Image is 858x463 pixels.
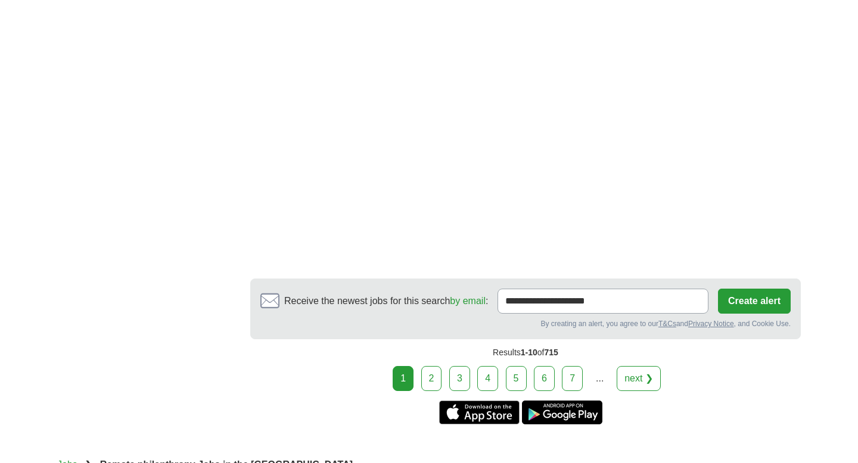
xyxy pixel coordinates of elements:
a: Get the Android app [522,401,602,424]
a: T&Cs [658,320,676,328]
span: 715 [545,348,558,357]
a: 4 [477,366,498,391]
a: 7 [562,366,583,391]
button: Create alert [718,289,791,314]
a: 2 [421,366,442,391]
a: 6 [534,366,555,391]
div: 1 [393,366,414,391]
div: Results of [250,339,801,366]
a: Privacy Notice [688,320,734,328]
span: 1-10 [521,348,537,357]
a: Get the iPhone app [439,401,520,424]
a: next ❯ [617,366,661,391]
a: 3 [449,366,470,391]
div: ... [588,367,612,390]
a: 5 [506,366,527,391]
div: By creating an alert, you agree to our and , and Cookie Use. [260,318,791,329]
